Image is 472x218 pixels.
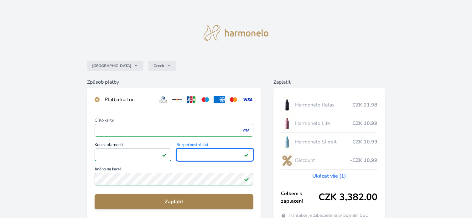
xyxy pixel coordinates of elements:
[281,190,319,205] span: Celkem k zaplacení
[204,25,269,41] img: logo.svg
[295,157,350,164] span: Discount
[244,152,249,157] img: Platné pole
[95,143,171,148] span: Konec platnosti
[295,101,353,109] span: Harmonelo Relax
[281,153,293,168] img: discount-lo.png
[241,127,250,133] img: visa
[312,172,346,180] a: Ukázat vše (1)
[148,61,176,71] button: Czech
[179,150,250,159] iframe: Iframe pro bezpečnostní kód
[176,143,253,148] span: Bezpečnostní kód
[228,96,239,103] img: mc.svg
[97,126,251,135] iframe: Iframe pro číslo karty
[97,150,169,159] iframe: Iframe pro datum vypršení platnosti
[352,138,377,146] span: CZK 10.99
[95,173,253,185] input: Jméno na kartěPlatné pole
[319,192,377,203] span: CZK 3,382.00
[214,96,225,103] img: amex.svg
[352,120,377,127] span: CZK 10.99
[295,120,353,127] span: Harmonelo Life
[281,116,293,131] img: CLEAN_LIFE_se_stinem_x-lo.jpg
[105,96,152,103] div: Platba kartou
[242,96,253,103] img: visa.svg
[162,152,167,157] img: Platné pole
[92,63,131,68] span: [GEOGRAPHIC_DATA]
[200,96,211,103] img: maestro.svg
[100,198,248,205] span: Zaplatit
[352,101,377,109] span: CZK 21.98
[295,138,353,146] span: Harmonelo Slimfit
[87,61,143,71] button: [GEOGRAPHIC_DATA]
[350,157,377,164] span: -CZK 10.99
[273,78,385,86] h6: Zaplatit
[87,78,261,86] h6: Způsob platby
[244,177,249,182] img: Platné pole
[95,167,253,173] span: Jméno na kartě
[95,194,253,209] button: Zaplatit
[157,96,169,103] img: diners.svg
[153,63,164,68] span: Czech
[95,118,253,124] span: Číslo karty
[281,134,293,150] img: SLIMFIT_se_stinem_x-lo.jpg
[171,96,183,103] img: discover.svg
[281,97,293,113] img: CLEAN_RELAX_se_stinem_x-lo.jpg
[185,96,197,103] img: jcb.svg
